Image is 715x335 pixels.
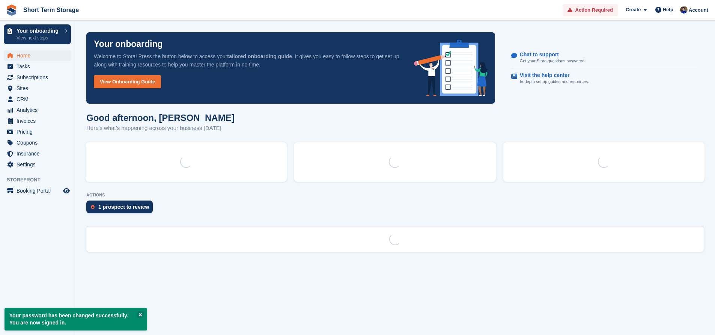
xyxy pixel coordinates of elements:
span: Invoices [17,116,62,126]
a: menu [4,116,71,126]
p: Here's what's happening across your business [DATE] [86,124,235,133]
span: Analytics [17,105,62,115]
span: Sites [17,83,62,94]
a: Visit the help center In-depth set up guides and resources. [511,68,697,89]
a: menu [4,159,71,170]
img: prospect-51fa495bee0391a8d652442698ab0144808aea92771e9ea1ae160a38d050c398.svg [91,205,95,209]
a: Chat to support Get your Stora questions answered. [511,48,697,68]
img: stora-icon-8386f47178a22dfd0bd8f6a31ec36ba5ce8667c1dd55bd0f319d3a0aa187defe.svg [6,5,17,16]
a: menu [4,94,71,104]
a: menu [4,72,71,83]
p: View next steps [17,35,61,41]
a: Action Required [563,4,618,17]
p: Your onboarding [17,28,61,33]
span: Settings [17,159,62,170]
p: Chat to support [520,51,580,58]
a: menu [4,186,71,196]
a: menu [4,50,71,61]
span: Account [689,6,708,14]
a: menu [4,105,71,115]
a: menu [4,83,71,94]
a: menu [4,137,71,148]
span: Tasks [17,61,62,72]
span: Booking Portal [17,186,62,196]
p: Your password has been changed successfully. You are now signed in. [5,308,147,330]
a: Preview store [62,186,71,195]
p: ACTIONS [86,193,704,198]
a: menu [4,148,71,159]
span: Coupons [17,137,62,148]
p: In-depth set up guides and resources. [520,78,589,85]
span: Pricing [17,127,62,137]
p: Welcome to Stora! Press the button below to access your . It gives you easy to follow steps to ge... [94,52,402,69]
p: Get your Stora questions answered. [520,58,586,64]
a: menu [4,127,71,137]
span: Help [663,6,673,14]
strong: tailored onboarding guide [227,53,292,59]
img: Salman Rahman [680,6,688,14]
a: menu [4,61,71,72]
p: Visit the help center [520,72,583,78]
h1: Good afternoon, [PERSON_NAME] [86,113,235,123]
span: Insurance [17,148,62,159]
span: Storefront [7,176,75,184]
img: onboarding-info-6c161a55d2c0e0a8cae90662b2fe09162a5109e8cc188191df67fb4f79e88e88.svg [414,40,488,96]
a: 1 prospect to review [86,201,157,217]
a: View Onboarding Guide [94,75,161,88]
a: Your onboarding View next steps [4,24,71,44]
span: Create [626,6,641,14]
span: Action Required [575,6,613,14]
p: Your onboarding [94,40,163,48]
span: CRM [17,94,62,104]
a: Short Term Storage [20,4,82,16]
span: Home [17,50,62,61]
div: 1 prospect to review [98,204,149,210]
span: Subscriptions [17,72,62,83]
